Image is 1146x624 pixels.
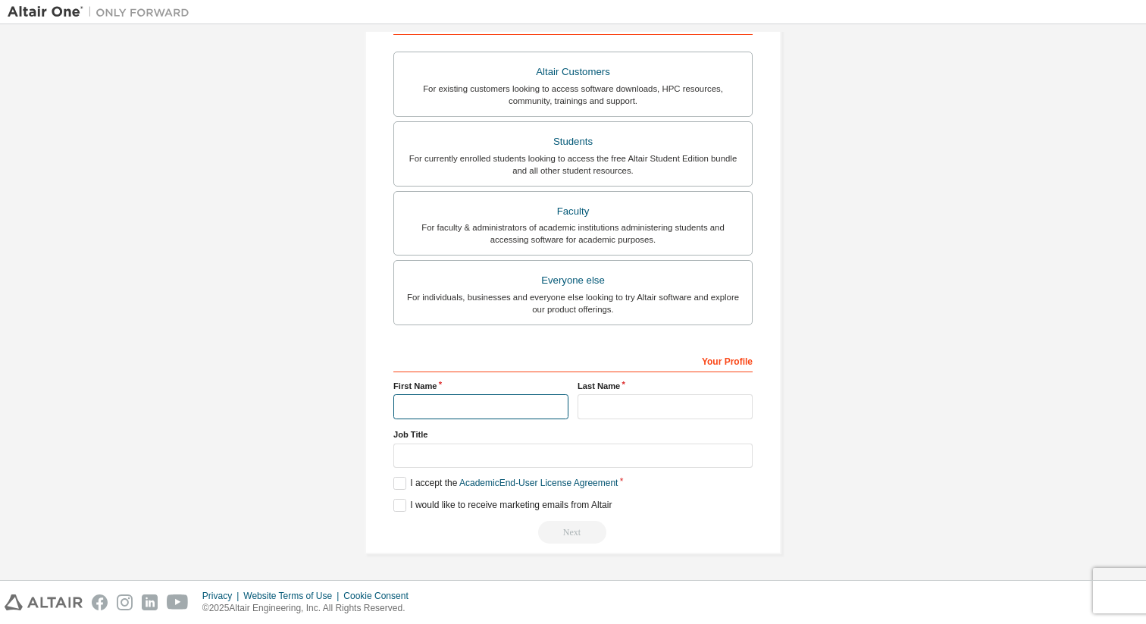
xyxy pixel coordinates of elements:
div: Read and acccept EULA to continue [393,521,753,544]
img: instagram.svg [117,594,133,610]
div: For faculty & administrators of academic institutions administering students and accessing softwa... [403,221,743,246]
div: Website Terms of Use [243,590,343,602]
label: I would like to receive marketing emails from Altair [393,499,612,512]
label: First Name [393,380,568,392]
div: Altair Customers [403,61,743,83]
label: I accept the [393,477,618,490]
div: Faculty [403,201,743,222]
div: Privacy [202,590,243,602]
p: © 2025 Altair Engineering, Inc. All Rights Reserved. [202,602,418,615]
img: youtube.svg [167,594,189,610]
label: Job Title [393,428,753,441]
img: altair_logo.svg [5,594,83,610]
div: For existing customers looking to access software downloads, HPC resources, community, trainings ... [403,83,743,107]
img: linkedin.svg [142,594,158,610]
div: Students [403,131,743,152]
div: Everyone else [403,270,743,291]
img: Altair One [8,5,197,20]
div: Your Profile [393,348,753,372]
label: Last Name [578,380,753,392]
div: For individuals, businesses and everyone else looking to try Altair software and explore our prod... [403,291,743,315]
div: For currently enrolled students looking to access the free Altair Student Edition bundle and all ... [403,152,743,177]
div: Cookie Consent [343,590,417,602]
img: facebook.svg [92,594,108,610]
a: Academic End-User License Agreement [459,478,618,488]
